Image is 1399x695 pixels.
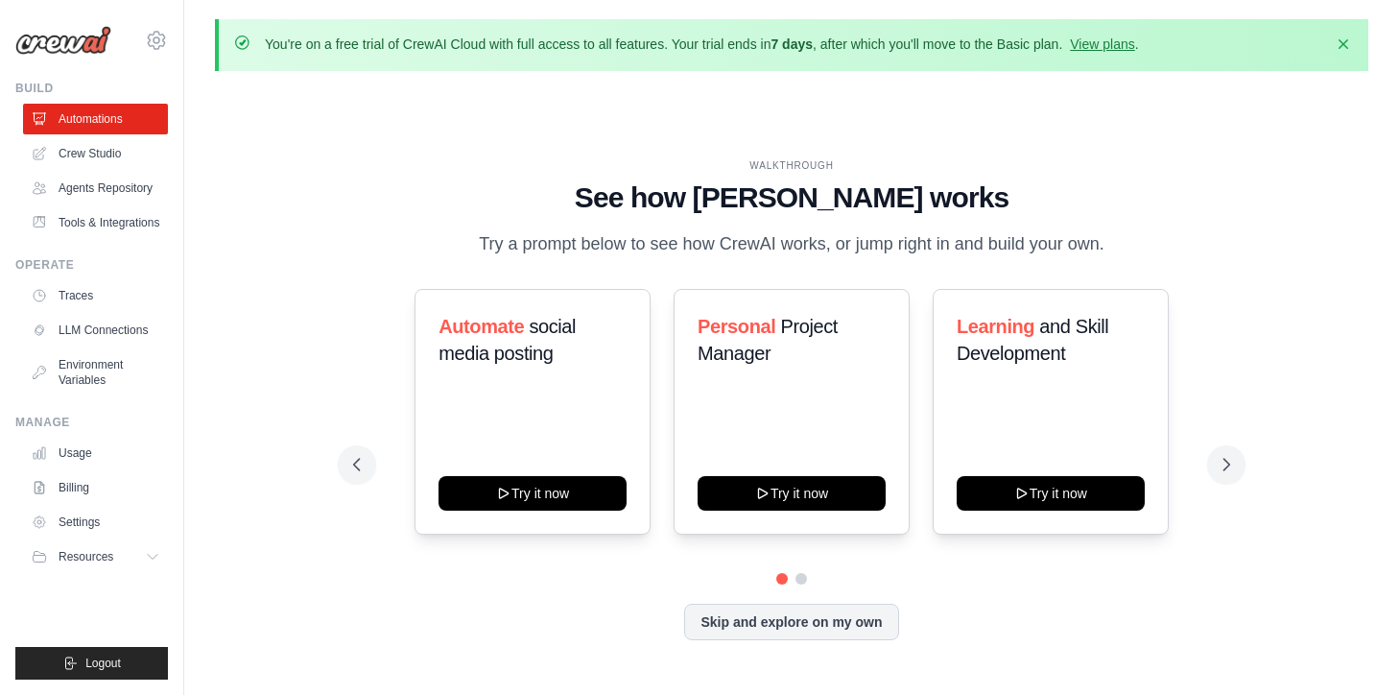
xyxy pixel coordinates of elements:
button: Resources [23,541,168,572]
div: Manage [15,415,168,430]
button: Try it now [439,476,627,511]
a: Usage [23,438,168,468]
p: You're on a free trial of CrewAI Cloud with full access to all features. Your trial ends in , aft... [265,35,1139,54]
button: Skip and explore on my own [684,604,898,640]
p: Try a prompt below to see how CrewAI works, or jump right in and build your own. [469,230,1114,258]
a: Billing [23,472,168,503]
a: LLM Connections [23,315,168,346]
a: Automations [23,104,168,134]
a: Agents Repository [23,173,168,204]
strong: 7 days [771,36,813,52]
span: Learning [957,316,1034,337]
span: Project Manager [698,316,838,364]
h1: See how [PERSON_NAME] works [353,180,1230,215]
span: Personal [698,316,775,337]
a: Tools & Integrations [23,207,168,238]
a: Settings [23,507,168,538]
a: Environment Variables [23,349,168,395]
span: Resources [59,549,113,564]
a: Traces [23,280,168,311]
button: Try it now [698,476,886,511]
div: Operate [15,257,168,273]
a: Crew Studio [23,138,168,169]
img: Logo [15,26,111,55]
button: Logout [15,647,168,680]
span: Logout [85,656,121,671]
a: View plans [1070,36,1134,52]
span: Automate [439,316,524,337]
div: WALKTHROUGH [353,158,1230,173]
button: Try it now [957,476,1145,511]
div: Build [15,81,168,96]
